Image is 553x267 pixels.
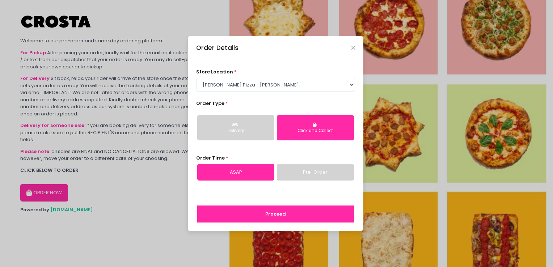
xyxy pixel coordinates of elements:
div: Delivery [202,128,269,134]
button: Proceed [197,205,354,223]
button: Close [351,46,355,50]
button: Delivery [197,115,274,140]
span: Order Time [196,154,225,161]
a: ASAP [197,164,274,181]
a: Pre-Order [277,164,354,181]
div: Click and Collect [282,128,349,134]
div: Order Details [196,43,238,52]
span: store location [196,68,233,75]
button: Click and Collect [277,115,354,140]
span: Order Type [196,100,224,107]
